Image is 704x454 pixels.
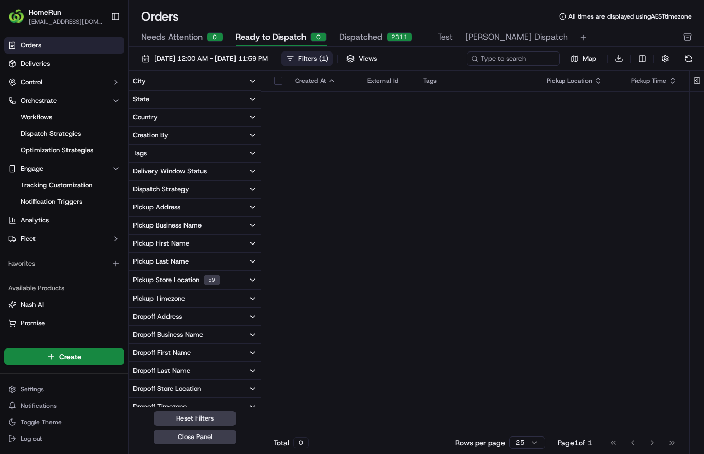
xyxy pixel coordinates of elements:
div: State [133,95,149,104]
button: HomeRunHomeRun[EMAIL_ADDRESS][DOMAIN_NAME] [4,4,107,29]
span: ( 1 ) [319,54,328,63]
a: Notification Triggers [16,195,112,209]
div: Filters [298,54,328,63]
button: Engage [4,161,124,177]
button: Dispatch Strategy [129,181,261,198]
div: Pickup Timezone [133,294,185,303]
button: Pickup Last Name [129,253,261,270]
span: Settings [21,385,44,393]
div: Pickup Address [133,203,180,212]
span: Notification Triggers [21,197,82,206]
div: 0 [207,32,223,42]
button: Pickup First Name [129,235,261,252]
button: HomeRun [29,7,61,18]
button: Pickup Timezone [129,290,261,307]
button: Dropoff Business Name [129,326,261,343]
p: Rows per page [455,438,505,448]
div: 2311 [387,32,412,42]
button: Map [564,53,603,65]
div: Dropoff Business Name [133,330,203,339]
button: Nash AI [4,296,124,313]
span: Optimization Strategies [21,146,93,155]
div: Pickup Store Location [133,275,220,285]
button: Filters(1) [281,51,333,66]
div: Tags [133,149,147,158]
a: Orders [4,37,124,54]
div: Page 1 of 1 [558,438,592,448]
button: Creation By [129,127,261,144]
img: HomeRun [8,8,25,25]
span: Workflows [21,113,52,122]
a: Nash AI [8,300,120,309]
span: Product Catalog [21,337,70,346]
button: Notifications [4,398,124,413]
span: Needs Attention [141,31,203,43]
span: Test [438,31,453,43]
div: 0 [310,32,327,42]
span: Fleet [21,234,36,243]
div: Dropoff Timezone [133,402,187,411]
a: Promise [8,319,120,328]
div: Dropoff Last Name [133,366,190,375]
span: Promise [21,319,45,328]
div: Dropoff Store Location [133,384,201,393]
div: Dropoff First Name [133,348,191,357]
div: City [133,77,146,86]
button: Fleet [4,231,124,247]
button: [DATE] 12:00 AM - [DATE] 11:59 PM [137,51,273,66]
div: Pickup Business Name [133,221,202,230]
button: Dropoff Timezone [129,398,261,415]
span: All times are displayed using AEST timezone [568,12,692,21]
a: Workflows [16,110,112,125]
a: Tracking Customization [16,178,112,193]
input: Type to search [467,51,560,66]
button: Settings [4,382,124,396]
button: State [129,91,261,108]
div: Tags [423,77,530,85]
button: Log out [4,431,124,446]
div: Delivery Window Status [133,167,207,176]
button: Product Catalog [4,334,124,350]
span: Dispatched [339,31,382,43]
button: Close Panel [154,430,236,444]
span: Engage [21,164,43,173]
div: Pickup Location [547,77,615,85]
span: Toggle Theme [21,418,62,426]
div: 59 [204,275,220,285]
button: Orchestrate [4,93,124,109]
span: Analytics [21,216,49,225]
div: Creation By [133,131,169,140]
button: Delivery Window Status [129,163,261,180]
a: Optimization Strategies [16,143,112,158]
button: Dropoff Store Location [129,380,261,397]
span: Tracking Customization [21,181,92,190]
span: [DATE] 12:00 AM - [DATE] 11:59 PM [154,54,268,63]
button: Dropoff First Name [129,344,261,361]
span: Orders [21,41,41,50]
button: Toggle Theme [4,415,124,429]
div: Total [274,437,309,448]
a: Analytics [4,212,124,229]
span: Ready to Dispatch [236,31,306,43]
span: [PERSON_NAME] Dispatch [465,31,568,43]
div: Favorites [4,255,124,272]
div: 0 [293,437,309,448]
div: Country [133,113,158,122]
div: Pickup Last Name [133,257,189,266]
span: Map [583,54,596,63]
div: Dispatch Strategy [133,185,189,194]
button: Control [4,74,124,91]
button: Country [129,109,261,126]
div: Created At [295,77,351,85]
div: Pickup First Name [133,239,189,248]
button: Dropoff Address [129,308,261,325]
button: Reset Filters [154,411,236,426]
a: Product Catalog [8,337,120,346]
button: Dropoff Last Name [129,362,261,379]
button: Pickup Store Location59 [129,271,261,289]
span: Log out [21,434,42,443]
span: Nash AI [21,300,44,309]
span: Create [59,352,81,362]
span: Notifications [21,401,57,410]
